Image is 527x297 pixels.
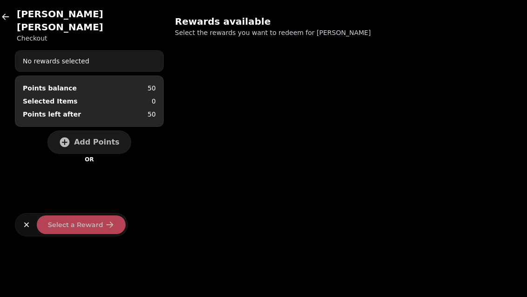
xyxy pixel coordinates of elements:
[17,34,164,43] p: Checkout
[152,97,156,106] p: 0
[23,110,81,119] p: Points left after
[23,97,78,106] p: Selected Items
[48,221,103,228] span: Select a Reward
[175,28,413,37] p: Select the rewards you want to redeem for
[15,53,163,69] div: No rewards selected
[147,110,156,119] p: 50
[47,131,131,154] button: Add Points
[37,215,126,234] button: Select a Reward
[74,138,120,146] span: Add Points
[85,156,93,163] p: OR
[317,29,371,36] span: [PERSON_NAME]
[175,15,354,28] h2: Rewards available
[23,83,77,93] div: Points balance
[17,7,164,34] h2: [PERSON_NAME] [PERSON_NAME]
[147,83,156,93] p: 50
